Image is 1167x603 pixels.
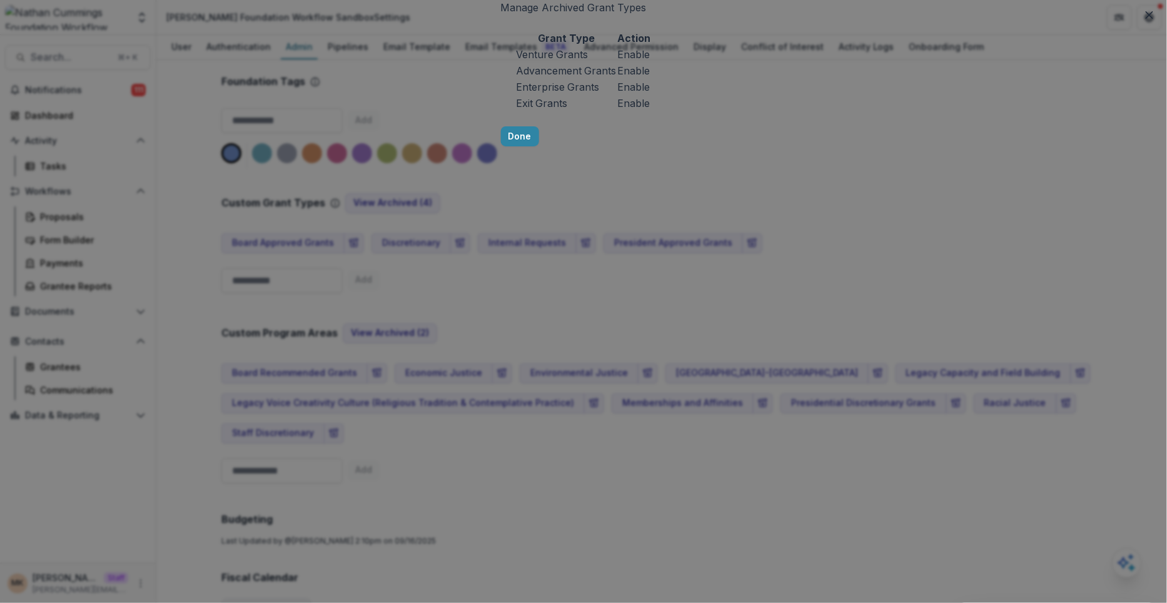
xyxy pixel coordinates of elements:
td: Advancement Grants [516,63,617,79]
th: Action [617,30,652,46]
button: Enable [618,79,650,94]
td: Venture Grants [516,46,617,63]
td: Enterprise Grants [516,79,617,95]
th: Grant Type [516,30,617,46]
button: Done [501,126,539,146]
button: Enable [618,63,650,78]
button: Enable [618,47,650,62]
button: Enable [618,96,650,111]
td: Exit Grants [516,95,617,111]
button: Close [1139,5,1159,25]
